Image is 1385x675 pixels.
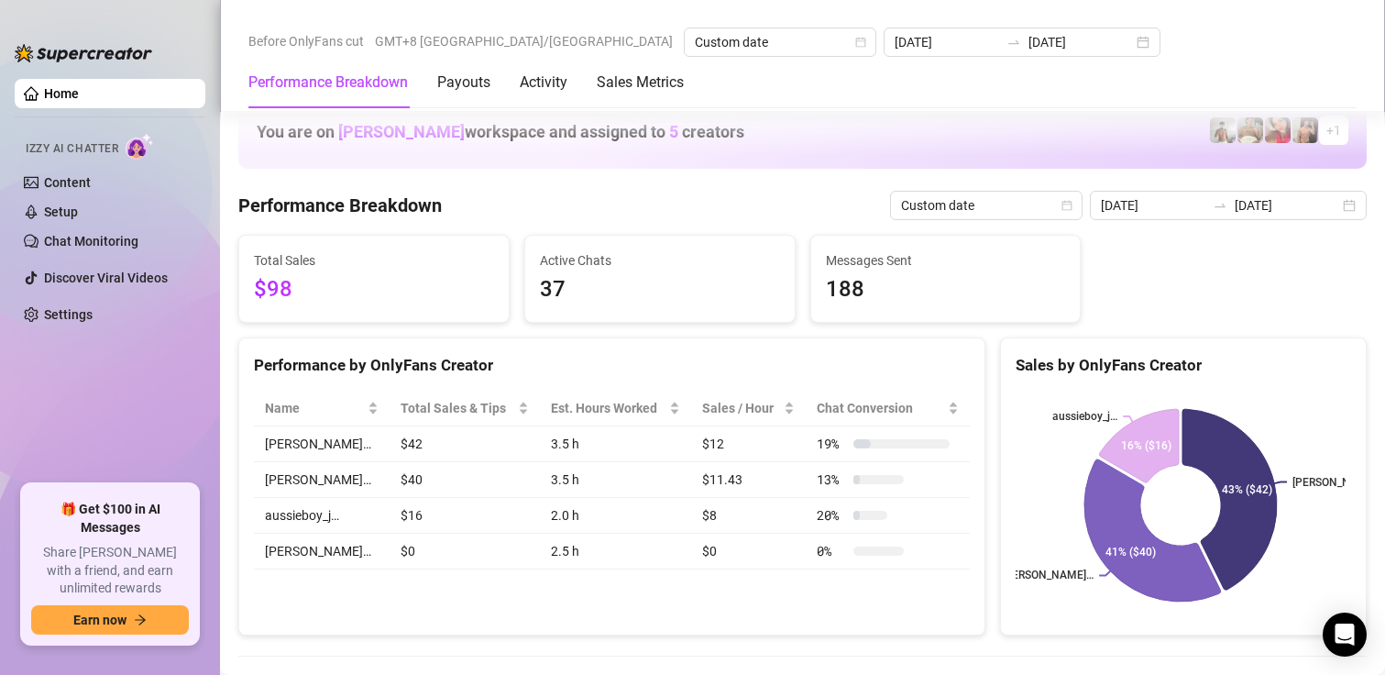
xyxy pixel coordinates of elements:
[44,234,138,249] a: Chat Monitoring
[26,140,118,158] span: Izzy AI Chatter
[1292,117,1318,143] img: Zach
[254,426,390,462] td: [PERSON_NAME]…
[691,426,806,462] td: $12
[1006,35,1021,50] span: to
[691,498,806,534] td: $8
[254,250,494,271] span: Total Sales
[702,398,780,418] span: Sales / Hour
[1002,570,1094,582] text: [PERSON_NAME]…
[254,534,390,570] td: [PERSON_NAME]…
[44,307,93,322] a: Settings
[254,272,494,307] span: $98
[1213,198,1227,213] span: to
[1028,32,1133,52] input: End date
[265,398,364,418] span: Name
[1016,353,1351,378] div: Sales by OnlyFans Creator
[597,72,684,94] div: Sales Metrics
[1326,120,1341,140] span: + 1
[669,122,678,141] span: 5
[390,498,540,534] td: $16
[44,205,78,219] a: Setup
[338,122,465,141] span: [PERSON_NAME]
[540,426,691,462] td: 3.5 h
[817,541,846,561] span: 0 %
[44,86,79,101] a: Home
[1210,117,1236,143] img: aussieboy_j
[1265,117,1291,143] img: Vanessa
[520,72,567,94] div: Activity
[254,462,390,498] td: [PERSON_NAME]…
[254,353,970,378] div: Performance by OnlyFans Creator
[901,192,1072,219] span: Custom date
[695,28,865,56] span: Custom date
[1323,613,1367,657] div: Open Intercom Messenger
[31,605,189,635] button: Earn nowarrow-right
[855,37,866,48] span: calendar
[1292,476,1384,489] text: [PERSON_NAME]…
[540,272,780,307] span: 37
[134,614,147,626] span: arrow-right
[826,272,1066,307] span: 188
[691,391,806,426] th: Sales / Hour
[44,271,168,285] a: Discover Viral Videos
[257,122,744,142] h1: You are on workspace and assigned to creators
[551,398,665,418] div: Est. Hours Worked
[1213,198,1227,213] span: swap-right
[691,462,806,498] td: $11.43
[1061,200,1072,211] span: calendar
[390,391,540,426] th: Total Sales & Tips
[1053,410,1118,423] text: aussieboy_j…
[238,193,442,218] h4: Performance Breakdown
[826,250,1066,271] span: Messages Sent
[401,398,514,418] span: Total Sales & Tips
[540,498,691,534] td: 2.0 h
[817,398,944,418] span: Chat Conversion
[1235,195,1339,216] input: End date
[895,32,999,52] input: Start date
[390,462,540,498] td: $40
[437,72,490,94] div: Payouts
[375,28,673,55] span: GMT+8 [GEOGRAPHIC_DATA]/[GEOGRAPHIC_DATA]
[691,534,806,570] td: $0
[44,175,91,190] a: Content
[390,534,540,570] td: $0
[540,462,691,498] td: 3.5 h
[1101,195,1205,216] input: Start date
[817,434,846,454] span: 19 %
[73,613,126,627] span: Earn now
[540,534,691,570] td: 2.5 h
[817,470,846,490] span: 13 %
[248,72,408,94] div: Performance Breakdown
[540,250,780,271] span: Active Chats
[31,501,189,537] span: 🎁 Get $100 in AI Messages
[126,133,154,160] img: AI Chatter
[248,28,364,55] span: Before OnlyFans cut
[806,391,970,426] th: Chat Conversion
[15,44,152,62] img: logo-BBDzfeDw.svg
[31,544,189,598] span: Share [PERSON_NAME] with a friend, and earn unlimited rewards
[1237,117,1263,143] img: Aussieboy_jfree
[390,426,540,462] td: $42
[254,498,390,534] td: aussieboy_j…
[1006,35,1021,50] span: swap-right
[254,391,390,426] th: Name
[817,505,846,526] span: 20 %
